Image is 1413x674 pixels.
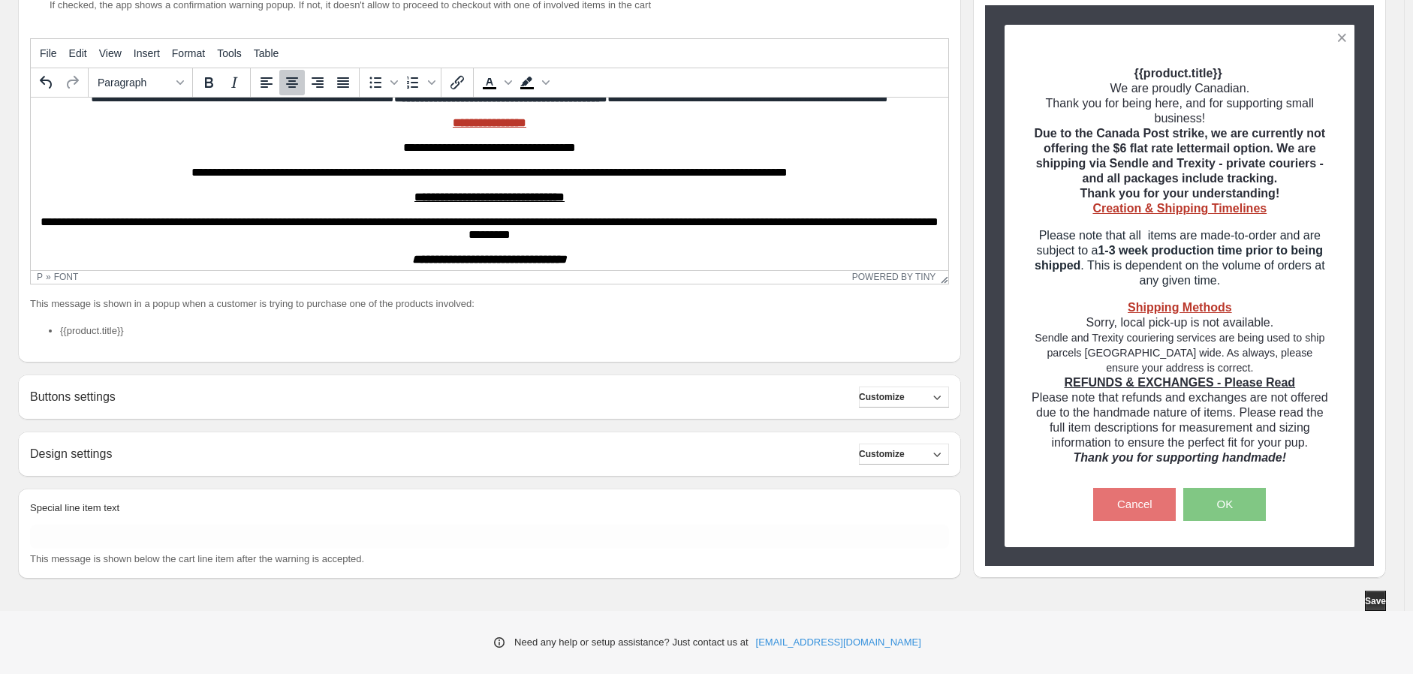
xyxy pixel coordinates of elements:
[40,47,57,59] span: File
[172,47,205,59] span: Format
[34,70,59,95] button: Undo
[196,70,221,95] button: Bold
[859,391,905,403] span: Customize
[935,271,948,284] div: Resize
[1034,127,1325,185] span: Due to the Canada Post strike, we are currently not offering the $6 flat rate lettermail option. ...
[69,47,87,59] span: Edit
[444,70,470,95] button: Insert/edit link
[859,387,949,408] button: Customize
[92,70,189,95] button: Formats
[31,98,948,270] iframe: Rich Text Area
[30,447,112,461] h2: Design settings
[30,296,949,311] p: This message is shown in a popup when a customer is trying to purchase one of the products involved:
[254,47,279,59] span: Table
[1032,391,1328,449] span: Please note that refunds and exchanges are not offered due to the handmade nature of items. Pleas...
[1183,488,1266,521] button: OK
[330,70,356,95] button: Justify
[852,272,936,282] a: Powered by Tiny
[59,70,85,95] button: Redo
[30,390,116,404] h2: Buttons settings
[60,323,949,339] li: {{product.title}}
[221,70,247,95] button: Italic
[1035,229,1325,287] span: Please note that all items are made-to-order and are subject to a . This is dependent on the volu...
[1035,332,1324,374] span: Sendle and Trexity couriering services are being used to ship parcels [GEOGRAPHIC_DATA] wide. As ...
[400,70,438,95] div: Numbered list
[1064,376,1295,389] strong: REFUNDS & EXCHANGES - Please Read
[1086,316,1274,329] span: Sorry, local pick-up is not available.
[54,272,79,282] div: font
[859,448,905,460] span: Customize
[1046,97,1315,125] span: Thank you for being here, and for supporting small business!
[1134,67,1222,80] strong: {{product.title}}
[134,47,160,59] span: Insert
[1365,591,1386,612] button: Save
[363,70,400,95] div: Bullet list
[37,272,43,282] div: p
[1080,187,1279,200] span: Thank you for your understanding!
[254,70,279,95] button: Align left
[30,502,119,513] span: Special line item text
[477,70,514,95] div: Text color
[756,635,921,650] a: [EMAIL_ADDRESS][DOMAIN_NAME]
[1110,82,1250,95] span: We are proudly Canadian.
[99,47,122,59] span: View
[514,70,552,95] div: Background color
[1365,595,1386,607] span: Save
[1128,301,1232,314] strong: Shipping Methods
[46,272,51,282] div: »
[1035,244,1323,272] strong: 1-3 week production time prior to being shipped
[305,70,330,95] button: Align right
[1074,451,1287,464] strong: Thank you for supporting handmade!
[30,553,364,564] span: This message is shown below the cart line item after the warning is accepted.
[279,70,305,95] button: Align center
[98,77,171,89] span: Paragraph
[1093,488,1176,521] button: Cancel
[1092,202,1267,215] strong: Creation & Shipping Timelines
[859,444,949,465] button: Customize
[217,47,242,59] span: Tools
